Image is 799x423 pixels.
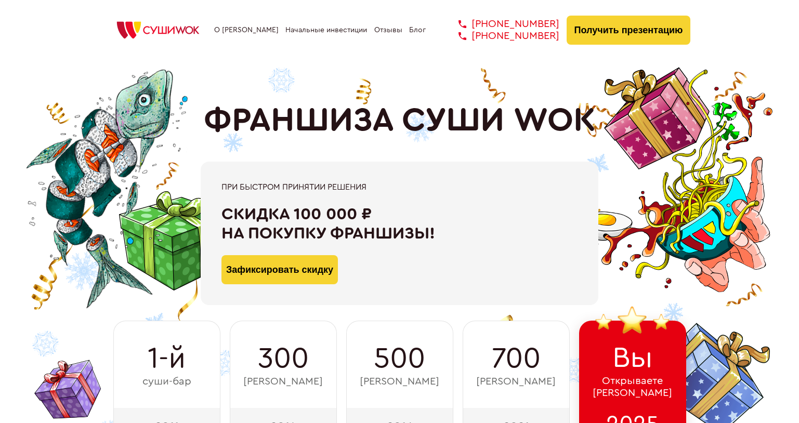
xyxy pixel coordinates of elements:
a: Начальные инвестиции [285,26,367,34]
span: 700 [492,342,541,375]
h1: ФРАНШИЗА СУШИ WOK [204,101,596,140]
span: 500 [374,342,425,375]
a: Блог [409,26,426,34]
a: [PHONE_NUMBER] [443,18,559,30]
div: При быстром принятии решения [221,182,578,192]
span: [PERSON_NAME] [360,376,439,388]
img: СУШИWOK [109,19,207,42]
a: [PHONE_NUMBER] [443,30,559,42]
span: суши-бар [142,376,191,388]
span: Вы [612,341,653,375]
div: Скидка 100 000 ₽ на покупку франшизы! [221,205,578,243]
button: Получить презентацию [567,16,691,45]
a: О [PERSON_NAME] [214,26,279,34]
span: 1-й [148,342,186,375]
span: [PERSON_NAME] [476,376,556,388]
span: Открываете [PERSON_NAME] [593,375,672,399]
span: 300 [258,342,309,375]
a: Отзывы [374,26,402,34]
button: Зафиксировать скидку [221,255,338,284]
span: [PERSON_NAME] [243,376,323,388]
